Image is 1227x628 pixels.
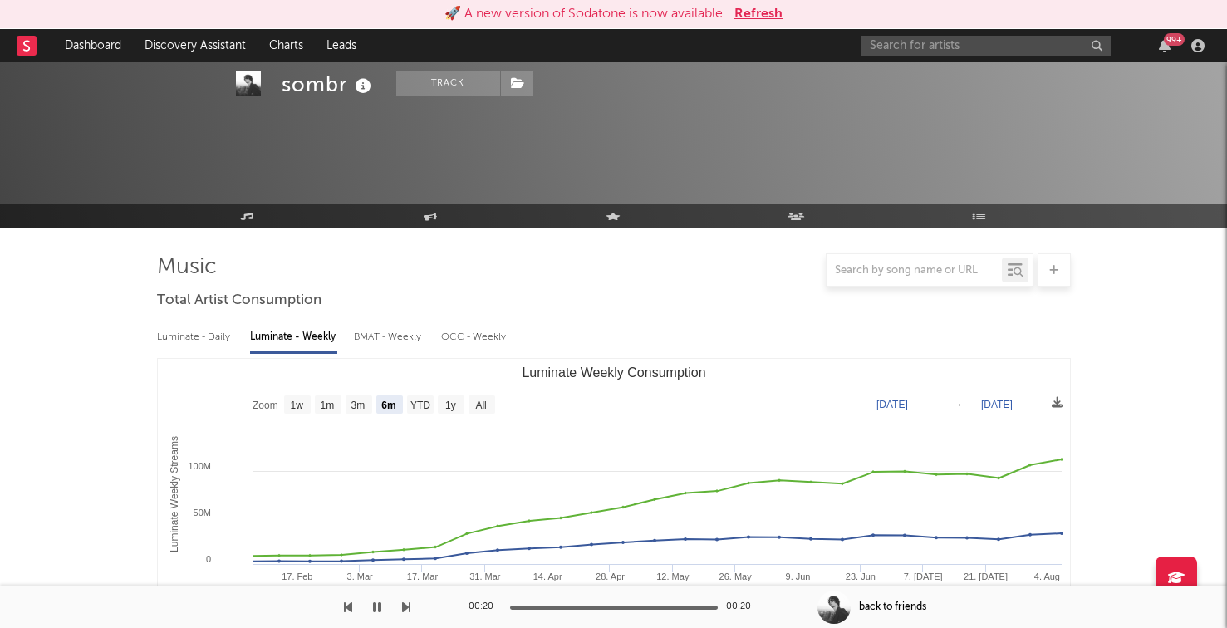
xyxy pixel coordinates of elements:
text: 6m [381,400,395,411]
div: OCC - Weekly [441,323,508,351]
text: 50M [193,508,210,518]
text: 1w [290,400,303,411]
div: 🚀 A new version of Sodatone is now available. [444,4,726,24]
text: 0 [205,554,210,564]
text: 1y [445,400,456,411]
text: 17. Mar [406,572,438,581]
span: Total Artist Consumption [157,291,321,311]
text: Zoom [253,400,278,411]
text: 7. [DATE] [903,572,942,581]
text: → [953,399,963,410]
text: YTD [410,400,429,411]
text: 9. Jun [785,572,810,581]
a: Dashboard [53,29,133,62]
text: 26. May [719,572,752,581]
button: Track [396,71,500,96]
div: 00:20 [469,597,502,617]
text: 31. Mar [469,572,501,581]
text: 14. Apr [533,572,562,581]
text: 21. [DATE] [964,572,1008,581]
text: Luminate Weekly Consumption [522,366,705,380]
text: [DATE] [876,399,908,410]
text: 4. Aug [1033,572,1059,581]
div: sombr [282,71,375,98]
div: Luminate - Daily [157,323,233,351]
text: 3. Mar [346,572,373,581]
div: back to friends [859,600,926,615]
text: All [475,400,486,411]
text: 3m [351,400,365,411]
text: 100M [188,461,211,471]
text: 1m [320,400,334,411]
button: Refresh [734,4,783,24]
a: Discovery Assistant [133,29,258,62]
text: 23. Jun [845,572,875,581]
input: Search for artists [861,36,1111,56]
div: 99 + [1164,33,1185,46]
text: 28. Apr [596,572,625,581]
div: Luminate - Weekly [250,323,337,351]
text: 17. Feb [282,572,312,581]
div: BMAT - Weekly [354,323,425,351]
text: 12. May [656,572,690,581]
a: Leads [315,29,368,62]
text: Luminate Weekly Streams [168,436,179,552]
input: Search by song name or URL [827,264,1002,277]
button: 99+ [1159,39,1171,52]
text: [DATE] [981,399,1013,410]
a: Charts [258,29,315,62]
div: 00:20 [726,597,759,617]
